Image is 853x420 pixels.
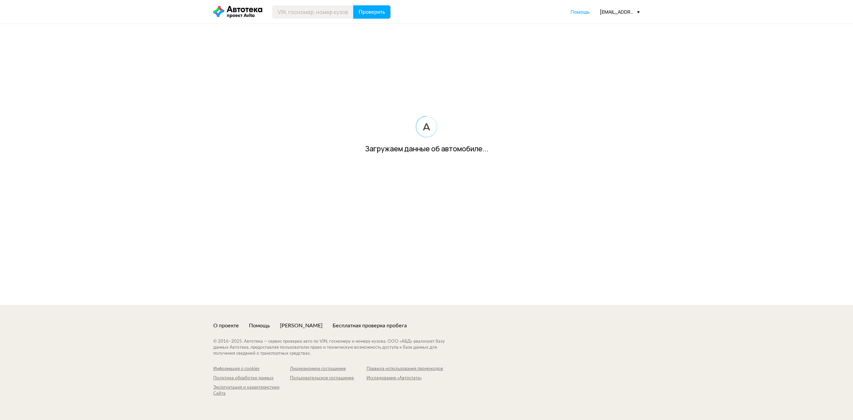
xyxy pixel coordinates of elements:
div: © 2016– 2025 . Автотека — сервис проверки авто по VIN, госномеру и номеру кузова. ООО «АБД» реали... [213,339,458,357]
a: Правила использования промокодов [367,366,443,372]
a: Помощь [571,9,590,15]
div: Загружаем данные об автомобиле... [365,144,488,154]
a: [PERSON_NAME] [280,322,323,329]
a: Эксплуатация и характеристики Сайта [213,385,290,397]
span: Проверить [359,9,385,15]
a: Бесплатная проверка пробега [333,322,407,329]
a: Информация о cookies [213,366,290,372]
a: Помощь [249,322,270,329]
button: Проверить [353,5,391,19]
a: Исследование «Автостата» [367,375,443,381]
div: [EMAIL_ADDRESS][DOMAIN_NAME] [600,9,640,15]
input: VIN, госномер, номер кузова [272,5,354,19]
a: Пользовательское соглашение [290,375,367,381]
a: О проекте [213,322,239,329]
a: Лицензионное соглашение [290,366,367,372]
a: Политика обработки данных [213,375,290,381]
